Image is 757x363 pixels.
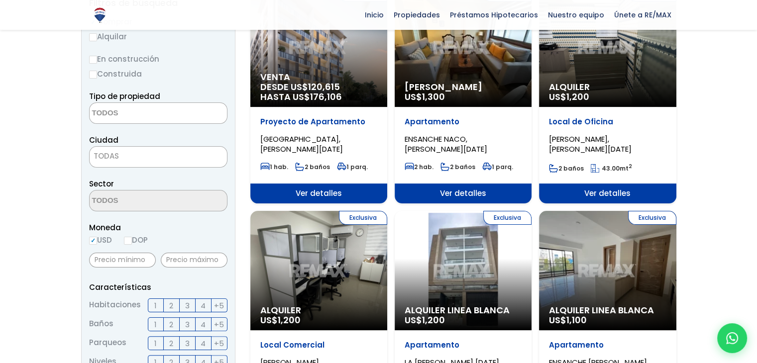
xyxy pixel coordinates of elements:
[201,318,206,331] span: 4
[154,318,157,331] span: 1
[169,337,173,350] span: 2
[214,337,224,350] span: +5
[422,314,445,326] span: 1,200
[260,163,288,171] span: 1 hab.
[89,33,97,41] input: Alquilar
[602,164,620,173] span: 43.00
[566,314,587,326] span: 1,100
[445,7,543,22] span: Préstamos Hipotecarios
[405,82,522,92] span: [PERSON_NAME]
[89,281,227,293] p: Características
[89,237,97,245] input: USD
[591,164,632,173] span: mt
[339,211,387,225] span: Exclusiva
[629,163,632,170] sup: 2
[337,163,368,171] span: 1 parq.
[308,81,340,93] span: 120,615
[405,340,522,350] p: Apartamento
[405,305,522,315] span: Alquiler Linea Blanca
[90,190,186,212] textarea: Search
[405,163,433,171] span: 2 hab.
[169,318,173,331] span: 2
[91,6,108,24] img: Logo de REMAX
[214,299,224,312] span: +5
[201,337,206,350] span: 4
[124,237,132,245] input: DOP
[89,135,118,145] span: Ciudad
[440,163,475,171] span: 2 baños
[89,298,141,312] span: Habitaciones
[185,299,190,312] span: 3
[89,221,227,234] span: Moneda
[89,68,227,80] label: Construida
[549,305,666,315] span: Alquiler Linea Blanca
[482,163,513,171] span: 1 parq.
[260,92,377,102] span: HASTA US$
[89,336,126,350] span: Parqueos
[185,318,190,331] span: 3
[260,72,377,82] span: Venta
[154,337,157,350] span: 1
[405,314,445,326] span: US$
[94,151,119,161] span: TODAS
[169,299,173,312] span: 2
[310,91,342,103] span: 176,106
[609,7,676,22] span: Únete a RE/MAX
[89,179,114,189] span: Sector
[405,91,445,103] span: US$
[483,211,532,225] span: Exclusiva
[543,7,609,22] span: Nuestro equipo
[214,318,224,331] span: +5
[360,7,389,22] span: Inicio
[185,337,190,350] span: 3
[124,234,148,246] label: DOP
[89,53,227,65] label: En construcción
[278,314,301,326] span: 1,200
[566,91,589,103] span: 1,200
[549,340,666,350] p: Apartamento
[89,146,227,168] span: TODAS
[154,299,157,312] span: 1
[89,30,227,43] label: Alquilar
[539,183,676,203] span: Ver detalles
[250,183,387,203] span: Ver detalles
[260,134,343,154] span: [GEOGRAPHIC_DATA], [PERSON_NAME][DATE]
[161,253,227,268] input: Precio máximo
[89,234,112,246] label: USD
[260,314,301,326] span: US$
[549,82,666,92] span: Alquiler
[260,305,377,315] span: Alquiler
[549,117,666,127] p: Local de Oficina
[260,82,377,102] span: DESDE US$
[405,117,522,127] p: Apartamento
[90,103,186,124] textarea: Search
[89,91,160,101] span: Tipo de propiedad
[89,56,97,64] input: En construcción
[422,91,445,103] span: 1,300
[395,183,532,203] span: Ver detalles
[295,163,330,171] span: 2 baños
[201,299,206,312] span: 4
[90,149,227,163] span: TODAS
[549,134,632,154] span: [PERSON_NAME], [PERSON_NAME][DATE]
[549,314,587,326] span: US$
[405,134,487,154] span: ENSANCHE NACO, [PERSON_NAME][DATE]
[389,7,445,22] span: Propiedades
[628,211,676,225] span: Exclusiva
[549,91,589,103] span: US$
[89,71,97,79] input: Construida
[260,340,377,350] p: Local Comercial
[89,317,113,331] span: Baños
[89,253,156,268] input: Precio mínimo
[260,117,377,127] p: Proyecto de Apartamento
[549,164,584,173] span: 2 baños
